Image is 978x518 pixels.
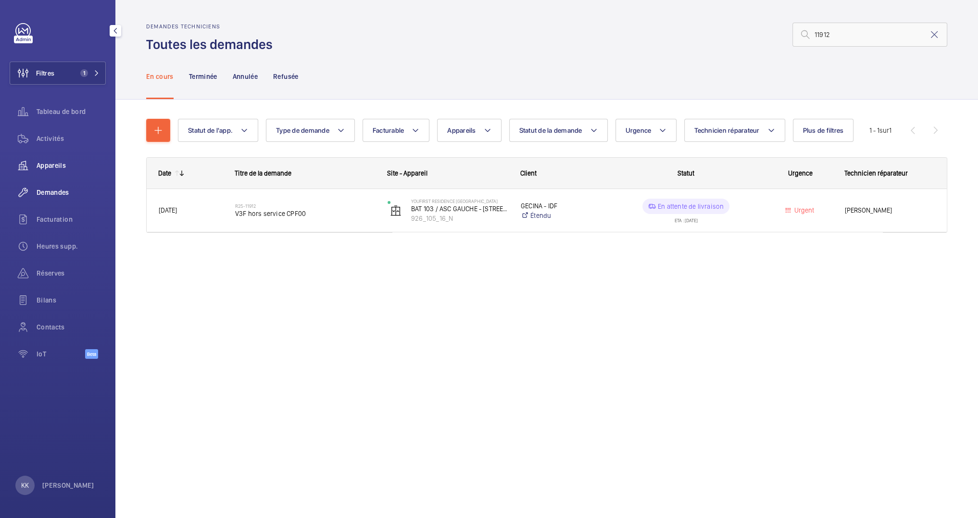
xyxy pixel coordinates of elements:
[677,169,694,177] span: Statut
[37,215,106,224] span: Facturation
[37,268,106,278] span: Réserves
[37,107,106,116] span: Tableau de bord
[37,322,106,332] span: Contacts
[390,205,401,216] img: elevator.svg
[411,198,508,204] p: YouFirst Residence [GEOGRAPHIC_DATA]
[159,206,177,214] span: [DATE]
[615,119,677,142] button: Urgence
[788,169,813,177] span: Urgence
[233,72,258,81] p: Annulée
[10,62,106,85] button: Filtres1
[684,119,785,142] button: Technicien réparateur
[869,127,891,134] span: 1 - 1 1
[37,161,106,170] span: Appareils
[188,126,233,134] span: Statut de l'app.
[626,126,652,134] span: Urgence
[178,119,258,142] button: Statut de l'app.
[36,68,54,78] span: Filtres
[658,202,724,211] p: En attente de livraison
[42,480,94,490] p: [PERSON_NAME]
[146,23,278,30] h2: Demandes techniciens
[803,126,844,134] span: Plus de filtres
[146,36,278,53] h1: Toutes les demandes
[447,126,476,134] span: Appareils
[37,134,106,143] span: Activités
[363,119,430,142] button: Facturable
[519,126,582,134] span: Statut de la demande
[235,169,291,177] span: Titre de la demande
[520,169,537,177] span: Client
[158,169,171,177] div: Date
[147,189,947,232] div: Press SPACE to select this row.
[37,349,85,359] span: IoT
[411,214,508,223] p: 926_105_16_N
[37,188,106,197] span: Demandes
[273,72,298,81] p: Refusée
[694,126,759,134] span: Technicien réparateur
[521,211,603,220] a: Étendu
[792,23,947,47] input: Chercher par numéro demande ou de devis
[879,126,889,134] span: sur
[437,119,501,142] button: Appareils
[85,349,98,359] span: Beta
[387,169,427,177] span: Site - Appareil
[844,169,908,177] span: Technicien réparateur
[793,119,854,142] button: Plus de filtres
[266,119,355,142] button: Type de demande
[675,214,698,223] div: ETA : [DATE]
[521,201,603,211] p: GECINA - IDF
[276,126,329,134] span: Type de demande
[21,480,29,490] p: KK
[37,241,106,251] span: Heures supp.
[411,204,508,214] p: BAT 103 / ASC GAUCHE - [STREET_ADDRESS]
[235,209,375,218] span: V3F hors service CPF00
[146,72,174,81] p: En cours
[792,206,814,214] span: Urgent
[80,69,88,77] span: 1
[235,203,375,209] h2: R25-11912
[509,119,608,142] button: Statut de la demande
[189,72,217,81] p: Terminée
[845,205,935,216] span: [PERSON_NAME]
[373,126,404,134] span: Facturable
[37,295,106,305] span: Bilans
